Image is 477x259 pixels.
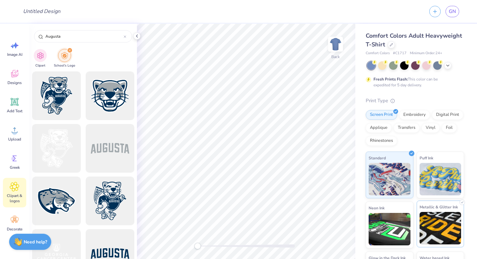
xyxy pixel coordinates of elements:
div: Digital Print [432,110,463,120]
span: Designs [7,80,22,85]
span: Standard [369,154,386,161]
img: Clipart Image [37,52,44,59]
span: GN [449,8,456,15]
div: filter for Clipart [34,49,47,68]
img: Standard [369,163,410,195]
img: Puff Ink [420,163,461,195]
img: School's Logo Image [61,52,68,59]
div: This color can be expedited for 5 day delivery. [373,76,453,88]
input: Untitled Design [18,5,66,18]
strong: Fresh Prints Flash: [373,77,408,82]
div: Accessibility label [194,243,201,249]
input: Try "WashU" [45,33,124,40]
div: Foil [442,123,457,133]
span: Neon Ink [369,204,385,211]
span: Minimum Order: 24 + [410,51,442,56]
div: Transfers [394,123,420,133]
div: Applique [366,123,392,133]
a: GN [446,6,459,17]
span: School's Logo [54,63,75,68]
div: Screen Print [366,110,397,120]
button: filter button [34,49,47,68]
div: Vinyl [422,123,440,133]
span: Decorate [7,227,22,232]
button: filter button [54,49,75,68]
div: Print Type [366,97,464,105]
img: Neon Ink [369,213,410,245]
div: Back [331,54,340,60]
div: Rhinestones [366,136,397,146]
span: Puff Ink [420,154,433,161]
strong: Need help? [24,239,47,245]
span: Upload [8,137,21,142]
span: # C1717 [393,51,407,56]
span: Image AI [7,52,22,57]
span: Clipart & logos [4,193,25,203]
div: filter for School's Logo [54,49,75,68]
div: Embroidery [399,110,430,120]
img: Back [329,38,342,51]
span: Comfort Colors [366,51,390,56]
span: Add Text [7,108,22,114]
span: Comfort Colors Adult Heavyweight T-Shirt [366,32,462,48]
span: Metallic & Glitter Ink [420,203,458,210]
span: Greek [10,165,20,170]
img: Metallic & Glitter Ink [420,212,461,244]
span: Clipart [35,63,45,68]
